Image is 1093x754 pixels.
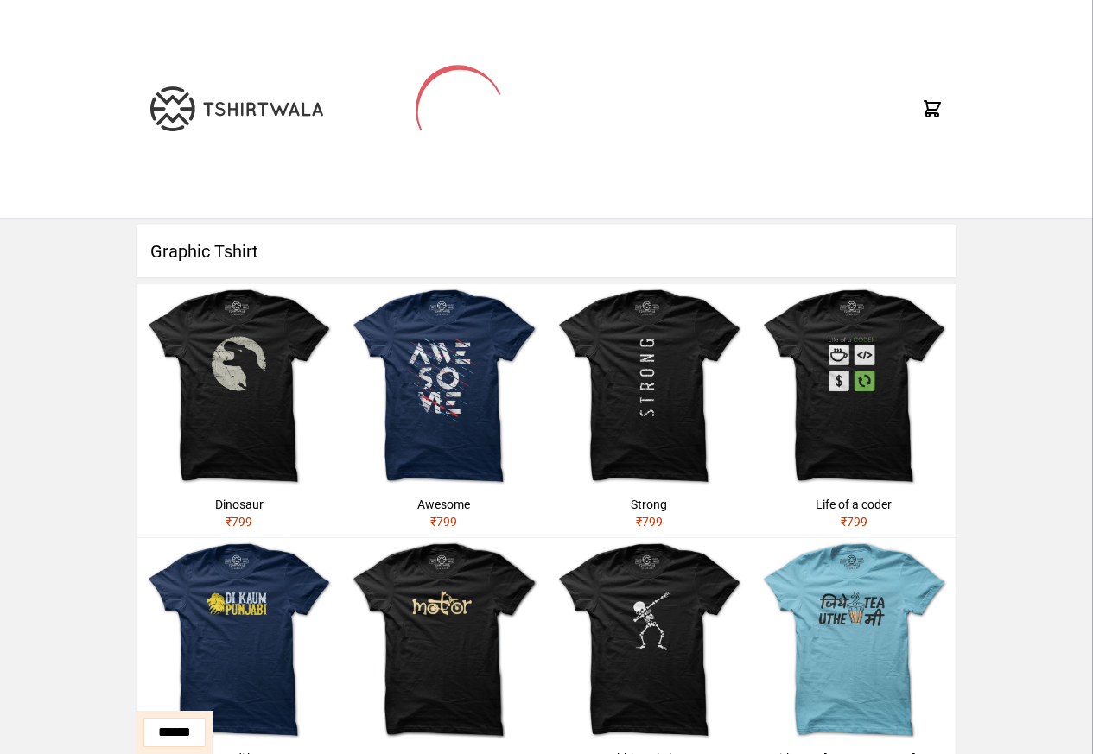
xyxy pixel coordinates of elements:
[150,86,323,131] img: TW-LOGO-400-104.png
[547,284,752,489] img: strong.jpg
[841,515,867,529] span: ₹ 799
[137,284,341,489] img: dinosaur.jpg
[752,284,956,489] img: life-of-a-coder.jpg
[137,225,956,277] h1: Graphic Tshirt
[547,284,752,537] a: Strong₹799
[430,515,457,529] span: ₹ 799
[547,538,752,743] img: skeleton-dabbing.jpg
[636,515,663,529] span: ₹ 799
[752,284,956,537] a: Life of a coder₹799
[143,496,334,513] div: Dinosaur
[348,496,539,513] div: Awesome
[554,496,745,513] div: Strong
[226,515,252,529] span: ₹ 799
[759,496,950,513] div: Life of a coder
[137,538,341,743] img: shera-di-kaum-punjabi-1.jpg
[752,538,956,743] img: jithe-tea-uthe-me.jpg
[137,284,341,537] a: Dinosaur₹799
[341,538,546,743] img: motor.jpg
[341,284,546,537] a: Awesome₹799
[341,284,546,489] img: awesome.jpg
